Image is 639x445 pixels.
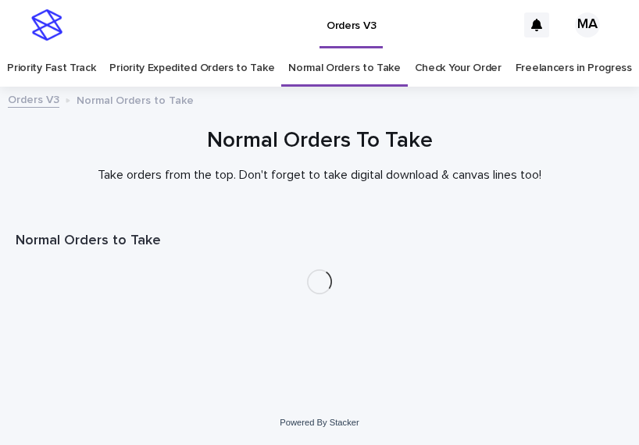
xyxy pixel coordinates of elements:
[16,232,623,251] h1: Normal Orders to Take
[16,168,623,183] p: Take orders from the top. Don't forget to take digital download & canvas lines too!
[415,50,502,87] a: Check Your Order
[77,91,194,108] p: Normal Orders to Take
[109,50,274,87] a: Priority Expedited Orders to Take
[516,50,632,87] a: Freelancers in Progress
[31,9,62,41] img: stacker-logo-s-only.png
[575,12,600,37] div: MA
[7,50,95,87] a: Priority Fast Track
[288,50,401,87] a: Normal Orders to Take
[16,126,623,155] h1: Normal Orders To Take
[280,418,359,427] a: Powered By Stacker
[8,90,59,108] a: Orders V3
